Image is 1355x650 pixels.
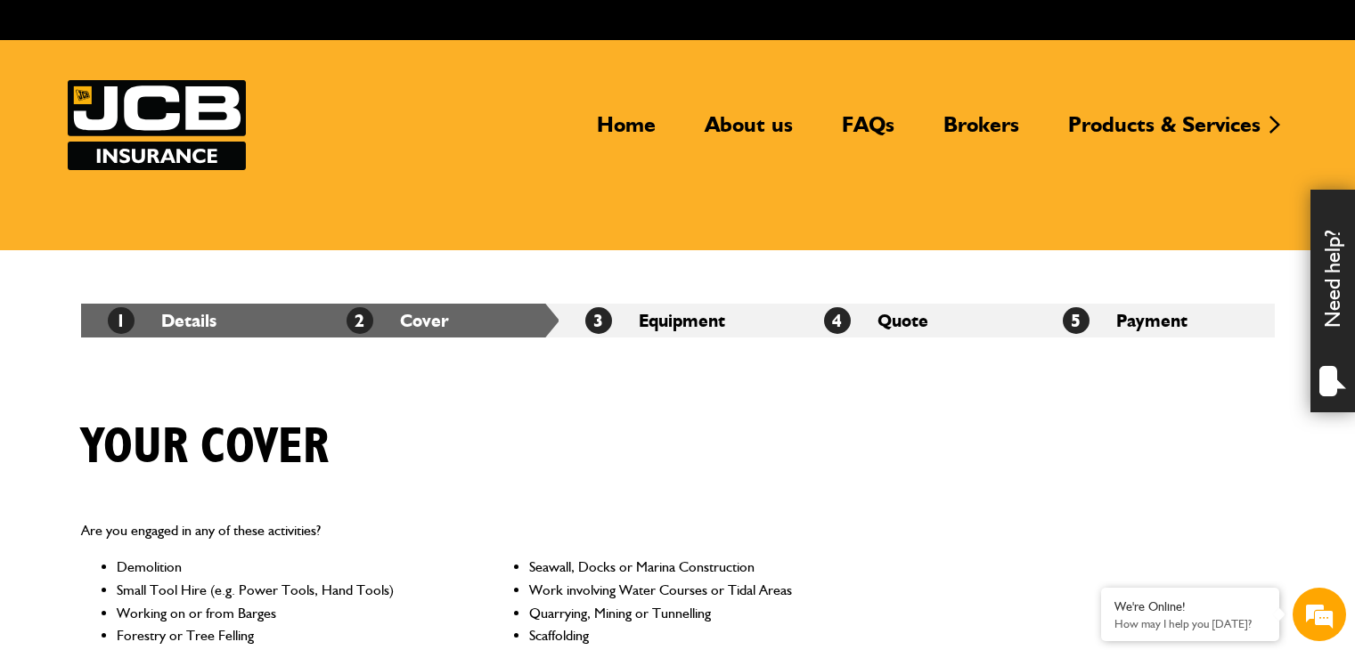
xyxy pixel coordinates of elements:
span: 1 [108,307,135,334]
p: How may I help you today? [1114,617,1266,630]
li: Demolition [117,556,454,579]
span: 4 [824,307,851,334]
a: Brokers [930,111,1033,152]
li: Small Tool Hire (e.g. Power Tools, Hand Tools) [117,579,454,602]
span: 2 [347,307,373,334]
li: Quarrying, Mining or Tunnelling [529,602,867,625]
li: Cover [320,304,559,337]
div: We're Online! [1114,599,1266,614]
a: About us [691,111,806,152]
a: FAQs [829,111,908,152]
a: JCB Insurance Services [68,80,246,170]
li: Payment [1036,304,1275,337]
a: 1Details [108,310,216,331]
a: Products & Services [1055,111,1274,152]
span: 5 [1063,307,1090,334]
a: Home [584,111,669,152]
li: Equipment [559,304,797,337]
li: Scaffolding [529,624,867,647]
img: JCB Insurance Services logo [68,80,246,170]
li: Working on or from Barges [117,602,454,625]
li: Seawall, Docks or Marina Construction [529,556,867,579]
p: Are you engaged in any of these activities? [81,519,868,542]
h1: Your cover [81,418,329,477]
span: 3 [585,307,612,334]
div: Need help? [1310,190,1355,412]
li: Forestry or Tree Felling [117,624,454,647]
li: Work involving Water Courses or Tidal Areas [529,579,867,602]
li: Quote [797,304,1036,337]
